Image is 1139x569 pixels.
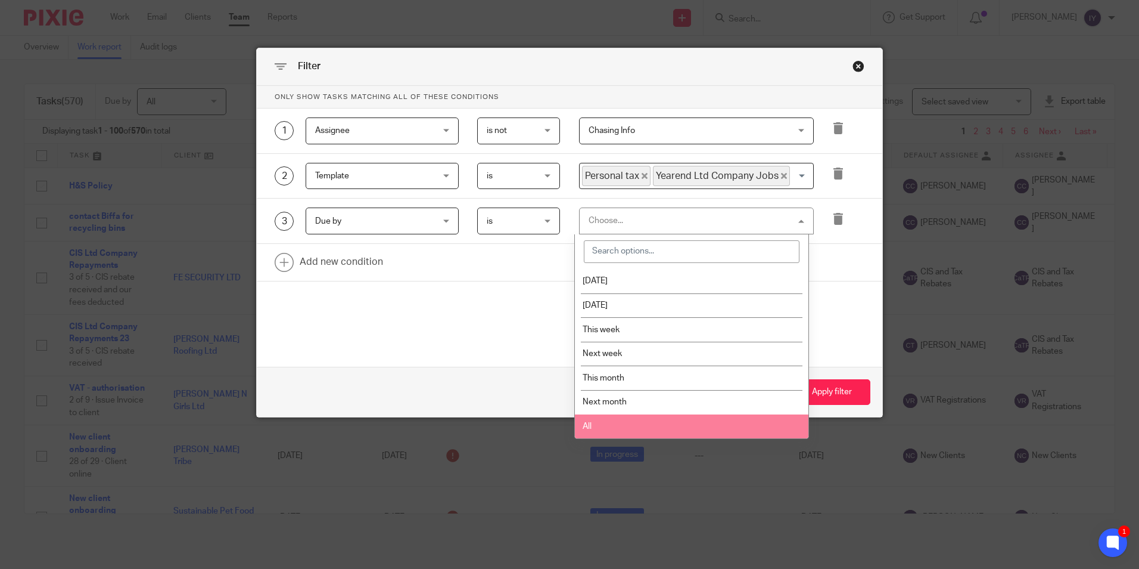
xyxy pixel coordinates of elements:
span: is not [487,126,507,135]
div: 1 [275,121,294,140]
input: Search for option [791,166,807,187]
span: This week [583,326,620,334]
button: Deselect Personal tax [642,173,648,179]
span: This month [583,374,624,382]
span: All [583,422,592,431]
span: Next week [583,350,622,358]
span: [DATE] [583,301,608,310]
div: Choose... [589,217,623,225]
span: Filter [298,61,320,71]
span: Next month [583,398,627,406]
span: is [487,172,493,180]
span: Assignee [315,126,350,135]
div: 3 [275,212,294,231]
button: Deselect Yearend Ltd Company Jobs [781,173,787,179]
span: Yearend Ltd Company Jobs [653,166,790,187]
span: Chasing Info [589,126,635,135]
div: 2 [275,166,294,185]
span: is [487,217,493,225]
input: Search options... [584,240,799,263]
span: Personal tax [582,166,651,187]
p: Only show tasks matching all of these conditions [257,86,882,109]
span: Template [315,172,349,180]
span: [DATE] [583,277,608,285]
button: Apply filter [793,379,870,405]
span: Due by [315,217,341,225]
div: Close this dialog window [852,60,864,72]
div: 1 [1118,525,1130,537]
div: Search for option [579,163,814,190]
